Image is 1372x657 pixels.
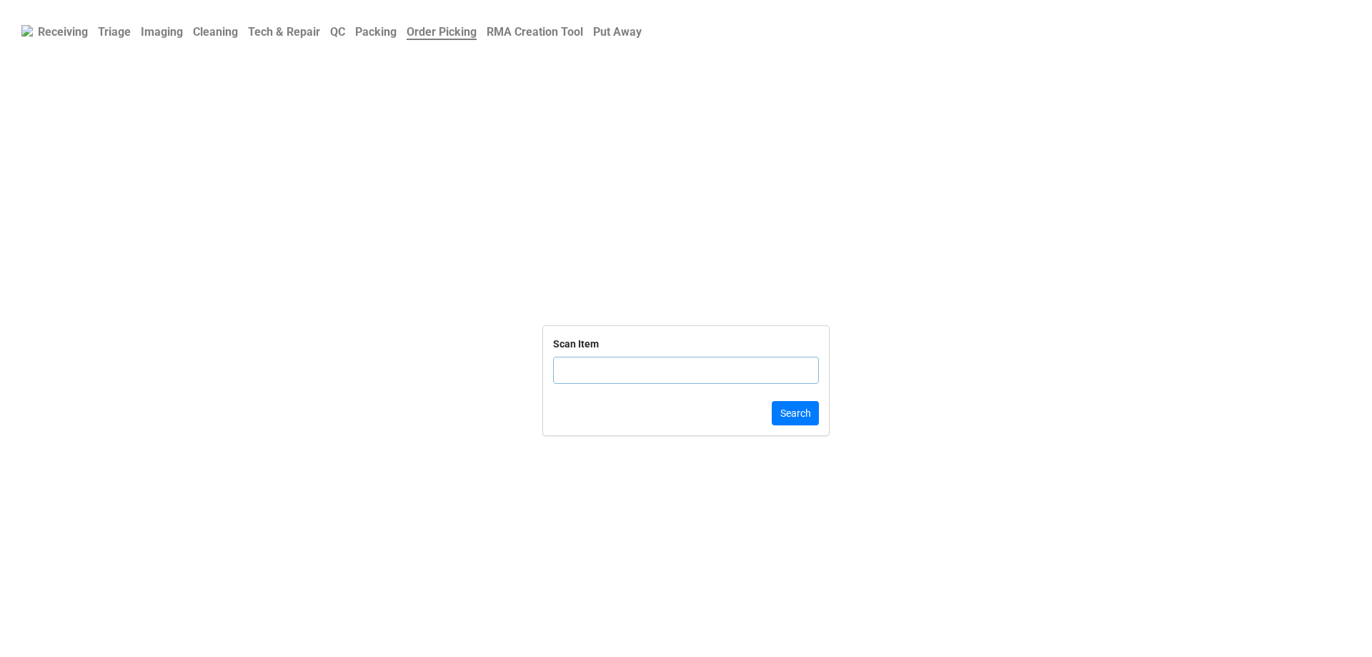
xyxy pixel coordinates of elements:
a: Receiving [33,18,93,46]
a: Packing [350,18,402,46]
b: Order Picking [407,25,477,40]
b: Cleaning [193,25,238,39]
b: Tech & Repair [248,25,320,39]
b: Imaging [141,25,183,39]
button: Search [772,401,819,425]
a: Triage [93,18,136,46]
div: Scan Item [553,336,599,352]
b: Triage [98,25,131,39]
img: RexiLogo.png [21,25,33,36]
a: Put Away [588,18,647,46]
a: Tech & Repair [243,18,325,46]
a: Cleaning [188,18,243,46]
a: Order Picking [402,18,482,46]
b: Put Away [593,25,642,39]
a: Imaging [136,18,188,46]
b: QC [330,25,345,39]
b: Packing [355,25,397,39]
b: Receiving [38,25,88,39]
a: RMA Creation Tool [482,18,588,46]
a: QC [325,18,350,46]
b: RMA Creation Tool [487,25,583,39]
